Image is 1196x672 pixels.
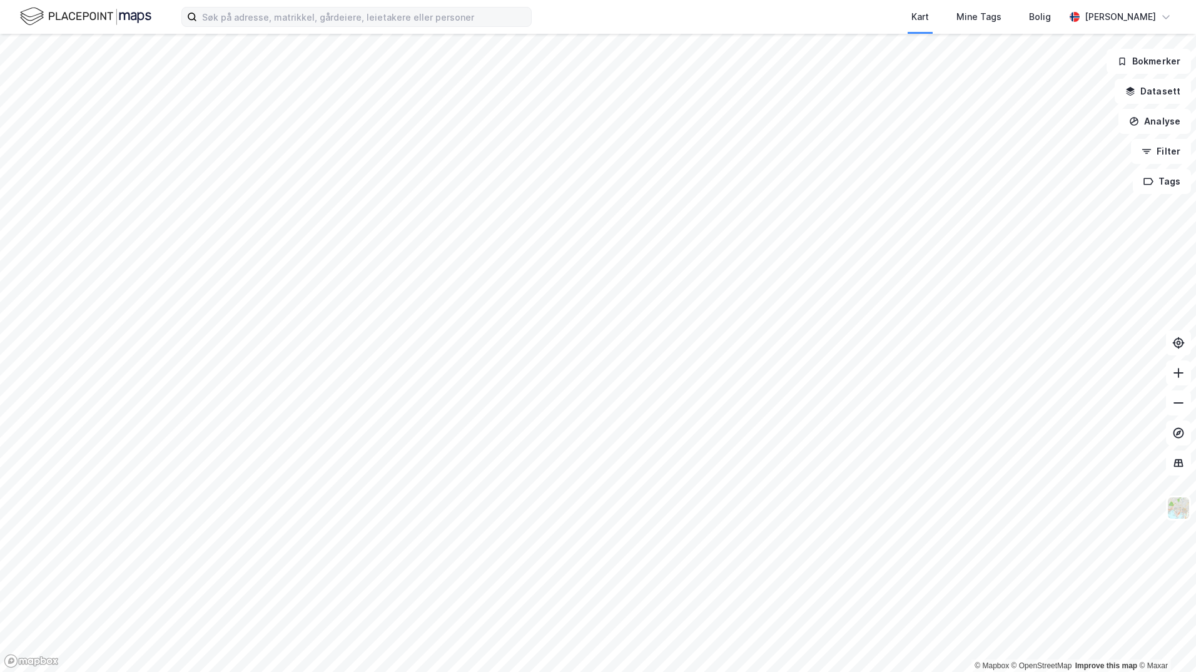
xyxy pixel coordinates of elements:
input: Søk på adresse, matrikkel, gårdeiere, leietakere eller personer [197,8,531,26]
div: Mine Tags [956,9,1001,24]
div: Bolig [1029,9,1051,24]
img: logo.f888ab2527a4732fd821a326f86c7f29.svg [20,6,151,28]
iframe: Chat Widget [1133,612,1196,672]
div: Kart [911,9,929,24]
div: [PERSON_NAME] [1085,9,1156,24]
